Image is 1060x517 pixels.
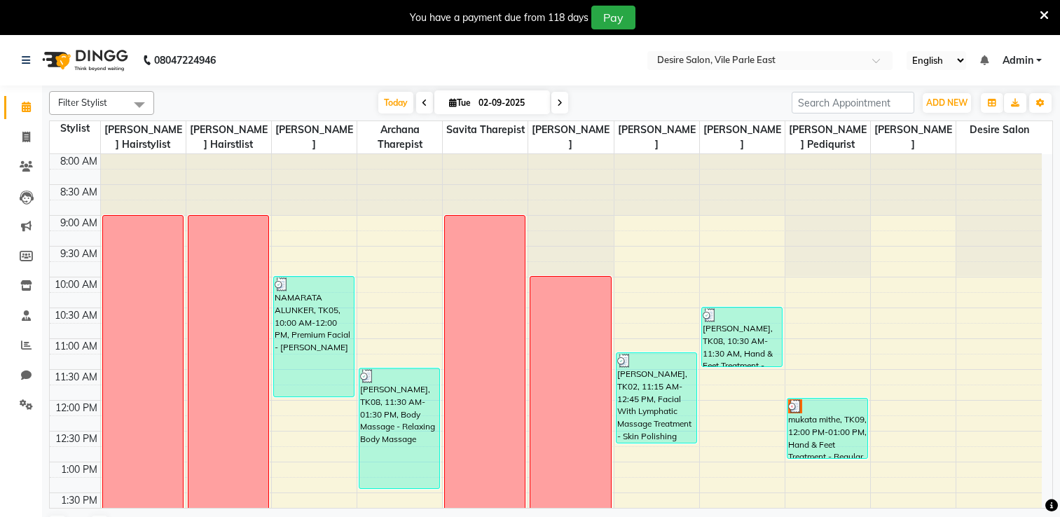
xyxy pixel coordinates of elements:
input: 2025-09-02 [474,92,544,113]
div: 10:30 AM [52,308,100,323]
div: [PERSON_NAME], TK08, 10:30 AM-11:30 AM, Hand & Feet Treatment - Regular Pedicure [702,308,782,366]
div: 9:30 AM [57,247,100,261]
div: 11:00 AM [52,339,100,354]
button: ADD NEW [923,93,971,113]
b: 08047224946 [154,41,216,80]
div: 1:00 PM [58,462,100,477]
div: 9:00 AM [57,216,100,230]
span: [PERSON_NAME] [700,121,785,153]
div: 8:30 AM [57,185,100,200]
div: You have a payment due from 118 days [410,11,588,25]
span: [PERSON_NAME] Hairstylist [101,121,186,153]
div: 12:00 PM [53,401,100,415]
span: Tue [446,97,474,108]
input: Search Appointment [792,92,914,113]
span: [PERSON_NAME] Hairstlist [186,121,271,153]
span: Admin [1003,53,1033,68]
span: Today [378,92,413,113]
button: Pay [591,6,635,29]
span: Archana Tharepist [357,121,442,153]
span: ADD NEW [926,97,968,108]
span: Filter Stylist [58,97,107,108]
div: 10:00 AM [52,277,100,292]
span: [PERSON_NAME] [272,121,357,153]
span: [PERSON_NAME] [871,121,956,153]
div: NAMARATA ALUNKER, TK05, 10:00 AM-12:00 PM, Premium Facial - [PERSON_NAME] [274,277,354,397]
div: Stylist [50,121,100,136]
span: [PERSON_NAME] [614,121,699,153]
div: [PERSON_NAME], TK08, 11:30 AM-01:30 PM, Body Massage - Relaxing Body Massage [359,368,439,488]
span: desire salon [956,121,1042,139]
img: logo [36,41,132,80]
span: [PERSON_NAME] [528,121,613,153]
div: [PERSON_NAME], TK02, 11:15 AM-12:45 PM, Facial With Lymphatic Massage Treatment - Skin Polishing [617,353,696,443]
div: 8:00 AM [57,154,100,169]
div: mukata mithe, TK09, 12:00 PM-01:00 PM, Hand & Feet Treatment - Regular Pedicure [787,399,867,458]
div: 11:30 AM [52,370,100,385]
div: 1:30 PM [58,493,100,508]
span: [PERSON_NAME] Pediqurist [785,121,870,153]
span: savita Tharepist [443,121,528,139]
div: 12:30 PM [53,432,100,446]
